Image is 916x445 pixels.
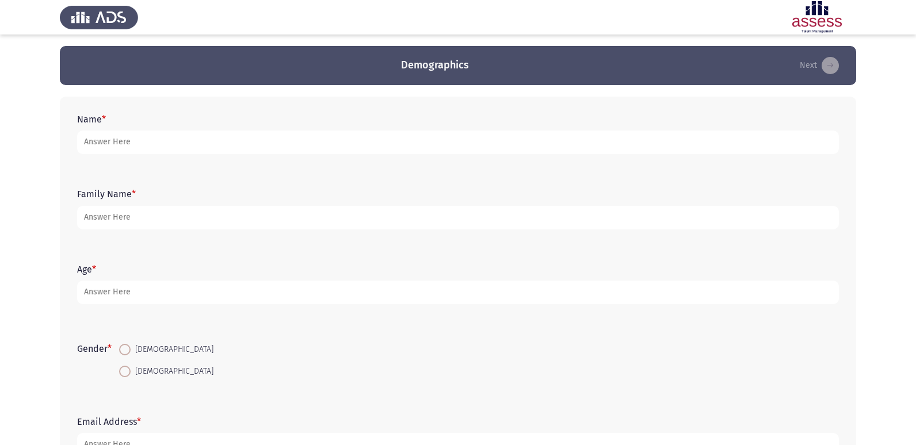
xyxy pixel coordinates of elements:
[77,416,141,427] label: Email Address
[77,206,839,229] input: add answer text
[401,58,469,72] h3: Demographics
[796,56,842,75] button: load next page
[77,281,839,304] input: add answer text
[77,131,839,154] input: add answer text
[77,189,136,200] label: Family Name
[778,1,856,33] img: Assessment logo of Assessment En (Focus & 16PD)
[131,343,213,356] span: [DEMOGRAPHIC_DATA]
[131,365,213,378] span: [DEMOGRAPHIC_DATA]
[77,114,106,125] label: Name
[77,343,112,354] label: Gender
[77,264,96,275] label: Age
[60,1,138,33] img: Assess Talent Management logo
